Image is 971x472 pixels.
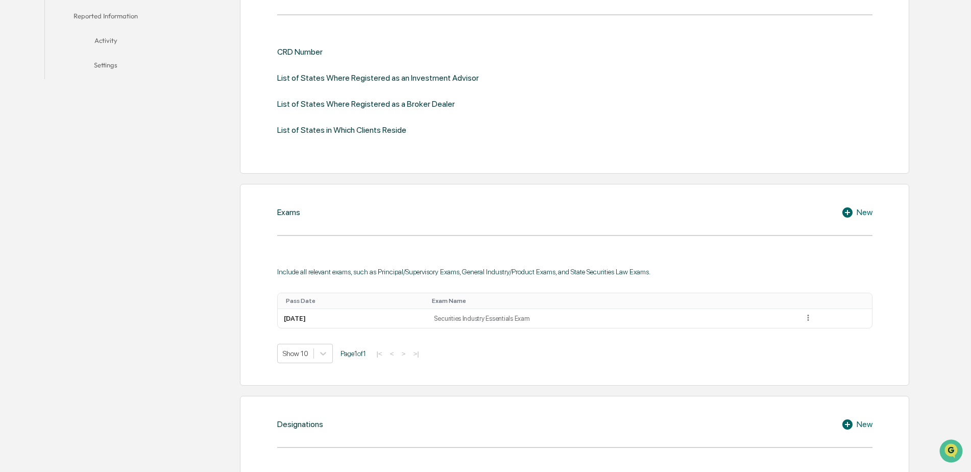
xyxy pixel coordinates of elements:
div: 🗄️ [74,130,82,138]
div: Exams [277,207,300,217]
div: Toggle SortBy [286,297,424,304]
div: New [841,418,872,431]
button: < [387,349,397,358]
span: Page 1 of 1 [341,349,366,358]
div: New [841,206,872,219]
button: Settings [45,55,167,79]
div: Designations [277,419,323,429]
button: Start new chat [174,81,186,93]
a: 🖐️Preclearance [6,125,70,143]
button: Reported Information [45,6,167,30]
img: 1746055101610-c473b297-6a78-478c-a979-82029cc54cd1 [10,78,29,97]
button: > [399,349,409,358]
iframe: Open customer support [938,438,966,466]
div: List of States in Which Clients Reside [277,125,406,135]
div: Include all relevant exams, such as Principal/Supervisory Exams, General Industry/Product Exams, ... [277,268,872,276]
a: 🔎Data Lookup [6,144,68,162]
p: How can we help? [10,21,186,38]
button: Activity [45,30,167,55]
span: Pylon [102,173,124,181]
div: Start new chat [35,78,167,88]
span: Data Lookup [20,148,64,158]
button: |< [374,349,385,358]
div: Toggle SortBy [432,297,794,304]
div: Toggle SortBy [806,297,868,304]
div: List of States Where Registered as a Broker Dealer [277,99,455,109]
a: 🗄️Attestations [70,125,131,143]
div: List of States Where Registered as an Investment Advisor [277,73,479,83]
button: >| [410,349,422,358]
a: Powered byPylon [72,173,124,181]
div: 🖐️ [10,130,18,138]
span: Preclearance [20,129,66,139]
div: CRD Number [277,47,323,57]
span: Attestations [84,129,127,139]
td: Securities Industry Essentials Exam [428,309,798,328]
div: We're available if you need us! [35,88,129,97]
td: [DATE] [278,309,428,328]
div: 🔎 [10,149,18,157]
